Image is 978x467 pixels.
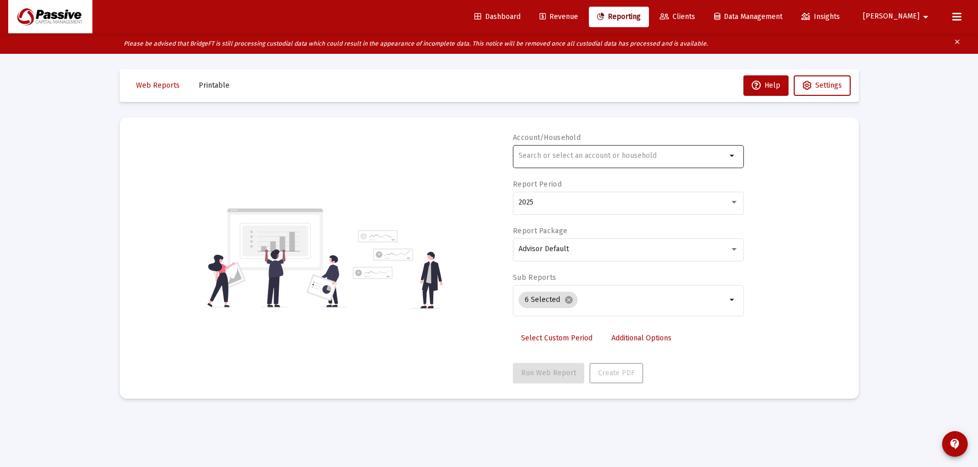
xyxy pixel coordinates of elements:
[16,7,85,27] img: Dashboard
[564,295,573,304] mat-icon: cancel
[519,198,533,207] span: 2025
[949,438,961,450] mat-icon: contact_support
[531,7,586,27] a: Revenue
[190,75,238,96] button: Printable
[589,363,643,383] button: Create PDF
[611,334,672,342] span: Additional Options
[128,75,188,96] button: Web Reports
[199,81,229,90] span: Printable
[589,7,649,27] a: Reporting
[519,245,569,253] span: Advisor Default
[474,12,521,21] span: Dashboard
[919,7,932,27] mat-icon: arrow_drop_down
[521,369,576,377] span: Run Web Report
[743,75,789,96] button: Help
[513,180,562,189] label: Report Period
[466,7,529,27] a: Dashboard
[124,40,708,47] i: Please be advised that BridgeFT is still processing custodial data which could result in the appe...
[521,334,592,342] span: Select Custom Period
[519,152,726,160] input: Search or select an account or household
[863,12,919,21] span: [PERSON_NAME]
[726,150,739,162] mat-icon: arrow_drop_down
[752,81,780,90] span: Help
[706,7,791,27] a: Data Management
[714,12,782,21] span: Data Management
[540,12,578,21] span: Revenue
[815,81,842,90] span: Settings
[793,7,848,27] a: Insights
[726,294,739,306] mat-icon: arrow_drop_down
[353,230,443,309] img: reporting-alt
[660,12,695,21] span: Clients
[205,207,347,309] img: reporting
[953,36,961,51] mat-icon: clear
[519,290,726,310] mat-chip-list: Selection
[513,133,581,142] label: Account/Household
[519,292,578,308] mat-chip: 6 Selected
[651,7,703,27] a: Clients
[513,227,567,235] label: Report Package
[513,273,556,282] label: Sub Reports
[598,369,635,377] span: Create PDF
[513,363,584,383] button: Run Web Report
[597,12,641,21] span: Reporting
[851,6,944,27] button: [PERSON_NAME]
[801,12,840,21] span: Insights
[136,81,180,90] span: Web Reports
[794,75,851,96] button: Settings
